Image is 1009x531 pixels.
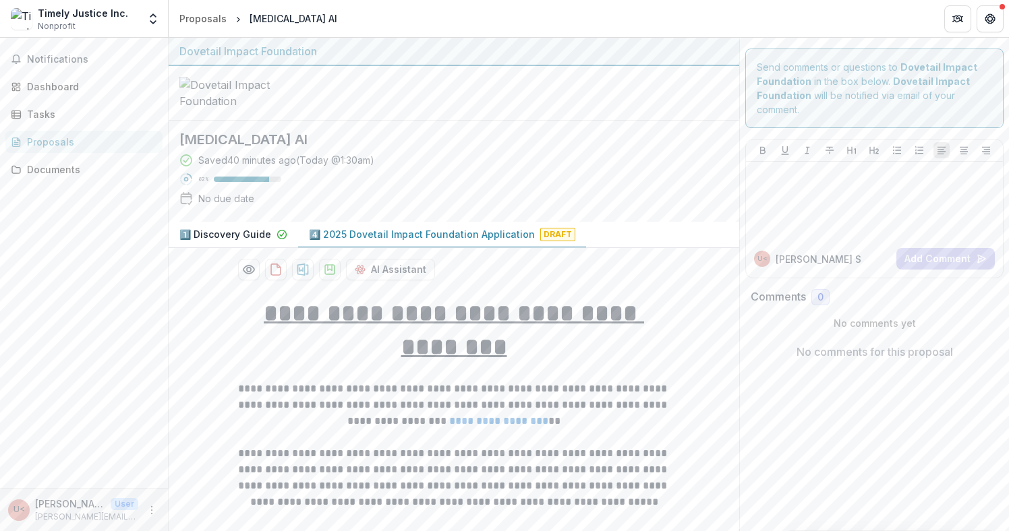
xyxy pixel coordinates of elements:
button: Heading 2 [866,142,882,158]
div: [MEDICAL_DATA] AI [250,11,337,26]
a: Proposals [5,131,163,153]
div: Send comments or questions to in the box below. will be notified via email of your comment. [745,49,1004,128]
div: Dovetail Impact Foundation [179,43,728,59]
button: Strike [821,142,838,158]
p: [PERSON_NAME][EMAIL_ADDRESS][MEDICAL_DATA] [35,511,138,523]
div: Proposals [179,11,227,26]
p: [PERSON_NAME] <[PERSON_NAME][EMAIL_ADDRESS][MEDICAL_DATA]> [35,497,105,511]
button: Get Help [977,5,1004,32]
h2: Comments [751,290,806,303]
p: 1️⃣ Discovery Guide [179,227,271,241]
div: Dashboard [27,80,152,94]
nav: breadcrumb [174,9,343,28]
button: Notifications [5,49,163,70]
button: Bold [755,142,771,158]
img: Timely Justice Inc. [11,8,32,30]
button: Italicize [799,142,815,158]
div: Documents [27,162,152,177]
a: Proposals [174,9,232,28]
span: Notifications [27,54,157,65]
button: Partners [944,5,971,32]
div: Utkarsh Saxena <utkarsh@adalat.ai> [757,255,768,262]
button: Align Left [933,142,950,158]
button: Add Comment [896,248,995,270]
button: Underline [777,142,793,158]
button: Preview a92962ec-f8ea-495c-be2d-9eb0030d589a-6.pdf [238,259,260,280]
img: Dovetail Impact Foundation [179,77,314,109]
h2: [MEDICAL_DATA] AI [179,131,707,148]
button: download-proposal [265,259,287,280]
a: Documents [5,158,163,181]
a: Dashboard [5,75,163,98]
div: Saved 40 minutes ago ( Today @ 1:30am ) [198,153,374,167]
button: AI Assistant [346,259,435,280]
p: No comments yet [751,316,998,330]
p: 4️⃣ 2025 Dovetail Impact Foundation Application [309,227,535,241]
p: No comments for this proposal [797,344,953,360]
div: Utkarsh Saxena <utkarsh@adalat.ai> [13,505,25,514]
button: Align Right [978,142,994,158]
p: User [111,498,138,510]
div: Timely Justice Inc. [38,6,128,20]
button: Ordered List [911,142,927,158]
p: 82 % [198,175,208,184]
button: More [144,502,160,518]
button: download-proposal [319,259,341,280]
div: Proposals [27,135,152,149]
span: Nonprofit [38,20,76,32]
button: Align Center [956,142,972,158]
a: Tasks [5,103,163,125]
span: 0 [817,292,824,303]
div: Tasks [27,107,152,121]
button: Heading 1 [844,142,860,158]
div: No due date [198,191,254,206]
span: Draft [540,228,575,241]
button: Open entity switcher [144,5,163,32]
p: [PERSON_NAME] S [776,252,861,266]
button: download-proposal [292,259,314,280]
button: Bullet List [889,142,905,158]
